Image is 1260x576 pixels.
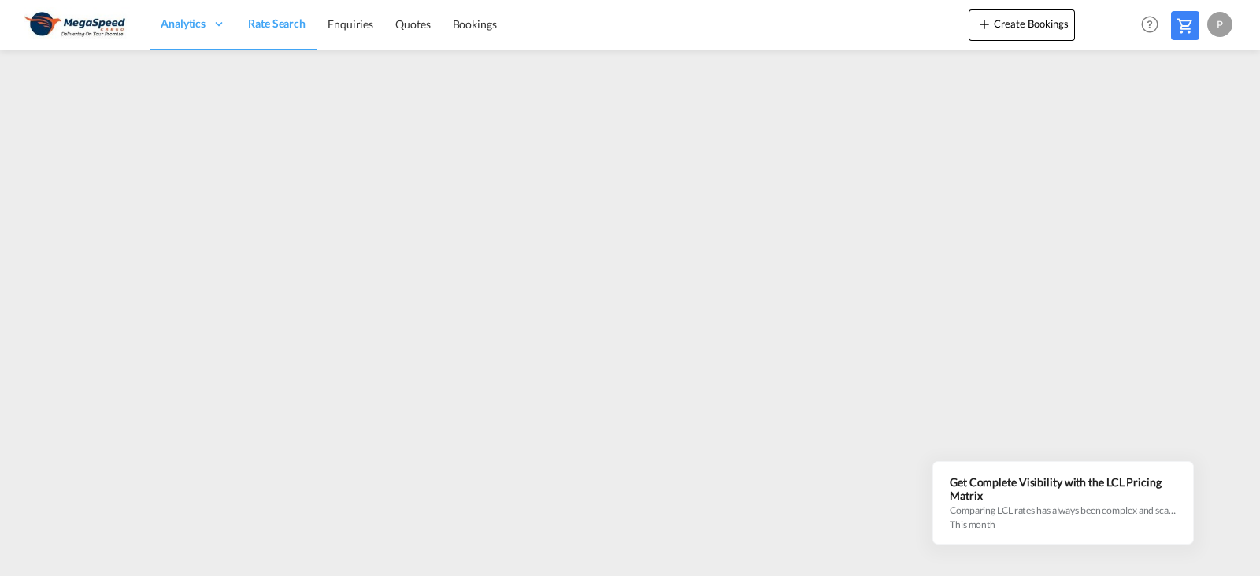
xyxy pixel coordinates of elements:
[1136,11,1163,38] span: Help
[453,17,497,31] span: Bookings
[969,9,1075,41] button: icon-plus 400-fgCreate Bookings
[1207,12,1232,37] div: P
[328,17,373,31] span: Enquiries
[248,17,306,30] span: Rate Search
[161,16,206,31] span: Analytics
[395,17,430,31] span: Quotes
[975,14,994,33] md-icon: icon-plus 400-fg
[24,7,130,42] img: ad002ba0aea611eda5429768204679d3.JPG
[1136,11,1171,39] div: Help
